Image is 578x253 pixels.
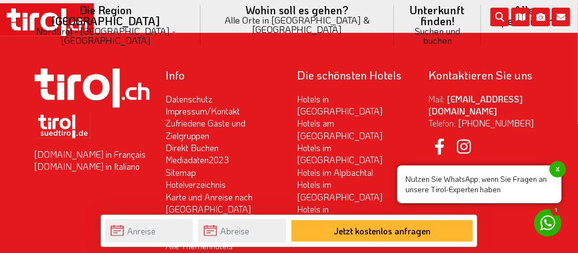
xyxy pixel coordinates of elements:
label: Telefon: [429,117,456,129]
a: Karte und Anreise nach [GEOGRAPHIC_DATA] [166,191,253,215]
a: Hotels im [GEOGRAPHIC_DATA] [297,179,383,202]
a: [PHONE_NUMBER] [459,117,534,129]
a: Mediadaten2023 [166,154,230,165]
a: Sitemap [166,166,197,178]
a: Datenschutz [166,93,213,105]
small: Nordtirol - [GEOGRAPHIC_DATA] - [GEOGRAPHIC_DATA] [24,26,187,45]
label: Mail: [429,93,445,105]
i: Fotogalerie [531,8,550,26]
a: Impressum/Kontakt [166,105,241,117]
i: Kontakt [552,8,570,26]
a: Direkt Buchen [166,142,219,153]
h3: Info [166,68,281,81]
a: Hotels im [GEOGRAPHIC_DATA] [297,142,383,165]
img: Tirol [35,112,91,143]
span: 1 [551,205,562,216]
a: [DOMAIN_NAME] in Italiano [35,160,140,172]
h3: Die schönsten Hotels [297,68,413,81]
small: Suchen und buchen [407,26,468,45]
i: Karte öffnen [511,8,530,26]
a: 1 Nutzen Sie WhatsApp, wenn Sie Fragen an unsere Tirol-Experten habenx [534,209,562,237]
a: Hotels in [GEOGRAPHIC_DATA] [297,203,383,227]
a: Zufriedene Gäste und Zielgruppen [166,117,246,141]
a: Hotels am [GEOGRAPHIC_DATA] [297,117,383,141]
span: x [550,161,566,177]
span: Nutzen Sie WhatsApp, wenn Sie Fragen an unsere Tirol-Experten haben [397,165,562,203]
input: Abreise [198,219,286,243]
button: Jetzt kostenlos anfragen [291,220,473,242]
a: [DOMAIN_NAME] in Français [35,148,146,160]
img: Tirol [35,68,150,108]
small: Alle Orte in [GEOGRAPHIC_DATA] & [GEOGRAPHIC_DATA] [214,15,381,34]
h3: Kontaktieren Sie uns [429,68,544,81]
a: Hotelverzeichnis [166,179,226,190]
input: Anreise [105,219,193,243]
a: Hotels in [GEOGRAPHIC_DATA] [297,93,383,117]
a: Hotels im Alpbachtal [297,166,374,178]
a: [EMAIL_ADDRESS][DOMAIN_NAME] [429,93,523,117]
